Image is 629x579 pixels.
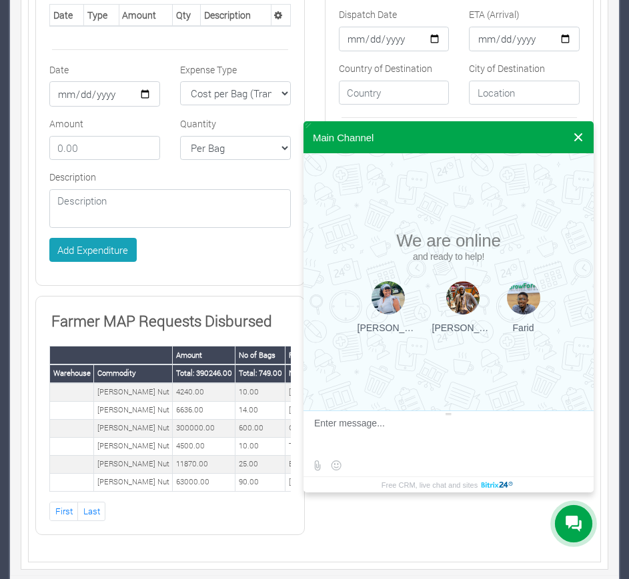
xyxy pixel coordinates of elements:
[94,473,173,491] td: [PERSON_NAME] Nut
[49,63,69,77] label: Date
[235,364,285,383] th: Total: 749.00
[77,502,105,521] a: Last
[328,457,344,474] button: Select emoticon
[49,136,160,160] input: 0.00
[51,310,272,330] b: Farmer MAP Requests Disbursed
[173,5,201,26] th: Qty
[173,419,235,437] td: 300000.00
[313,132,374,143] div: Main Channel
[49,238,137,262] button: Add Expenditure
[94,437,173,455] td: [PERSON_NAME] Nut
[235,419,285,437] td: 600.00
[469,81,580,105] input: Location
[285,437,431,455] td: Tinabo [PERSON_NAME]
[285,419,431,437] td: Grow Me
[201,5,271,26] th: Description
[285,401,431,419] td: [PERSON_NAME] [PERSON_NAME] malik
[339,61,432,75] label: Country of Destination
[235,401,285,419] td: 14.00
[235,455,285,473] td: 25.00
[235,383,285,401] td: 10.00
[358,322,419,333] div: [PERSON_NAME]
[173,346,235,364] th: Amount
[50,5,84,26] th: Date
[180,63,237,77] label: Expense Type
[235,437,285,455] td: 10.00
[285,364,431,383] th: Name
[339,7,397,21] label: Dispatch Date
[285,455,431,473] td: Banaadong Richmond
[173,401,235,419] td: 6636.00
[94,455,173,473] td: [PERSON_NAME] Nut
[94,364,173,383] th: Commodity
[339,81,450,105] input: Country
[49,117,83,131] label: Amount
[94,383,173,401] td: [PERSON_NAME] Nut
[432,322,494,333] div: [PERSON_NAME]
[507,322,540,333] div: Farid
[49,81,160,107] input: Date
[180,117,216,131] label: Quantity
[382,477,516,492] a: Free CRM, live chat and sites
[469,27,580,52] input: ETA (Arrival)
[173,473,235,491] td: 63000.00
[49,170,96,184] label: Description
[285,383,431,401] td: [PERSON_NAME] [PERSON_NAME] malik
[351,251,547,262] div: and ready to help!
[94,419,173,437] td: [PERSON_NAME] Nut
[173,383,235,401] td: 4240.00
[94,401,173,419] td: [PERSON_NAME] Nut
[235,346,285,364] th: No of Bags
[49,502,291,521] nav: Page Navigation
[382,477,478,492] span: Free CRM, live chat and sites
[339,27,450,52] input: Dispatch Time
[173,455,235,473] td: 11870.00
[49,502,78,521] a: First
[285,473,431,491] td: [PERSON_NAME]
[351,231,547,262] h2: We are online
[119,5,172,26] th: Amount
[84,5,119,26] th: Type
[173,364,235,383] th: Total: 390246.00
[285,346,546,364] th: Farmer
[50,364,94,383] th: Warehouse
[566,121,590,153] button: Close widget
[173,437,235,455] td: 4500.00
[235,473,285,491] td: 90.00
[309,457,326,474] label: Send file
[469,61,545,75] label: City of Destination
[469,7,520,21] label: ETA (Arrival)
